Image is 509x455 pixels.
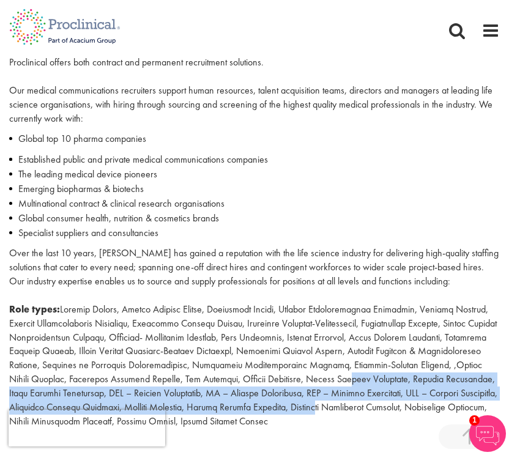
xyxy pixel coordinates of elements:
li: Multinational contract & clinical research organisations [9,196,500,211]
span: 1 [469,415,480,426]
iframe: reCAPTCHA [9,410,165,446]
img: Chatbot [469,415,506,452]
li: Global consumer health, nutrition & cosmetics brands [9,211,500,226]
li: Specialist suppliers and consultancies [9,226,500,240]
li: Global top 10 pharma companies [9,131,500,146]
p: Over the last 10 years, [PERSON_NAME] has gained a reputation with the life science industry for ... [9,246,500,428]
li: The leading medical device pioneers [9,167,500,182]
b: Role types: [9,303,60,316]
li: Emerging biopharmas & biotechs [9,182,500,196]
li: Established public and private medical communications companies [9,152,500,167]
